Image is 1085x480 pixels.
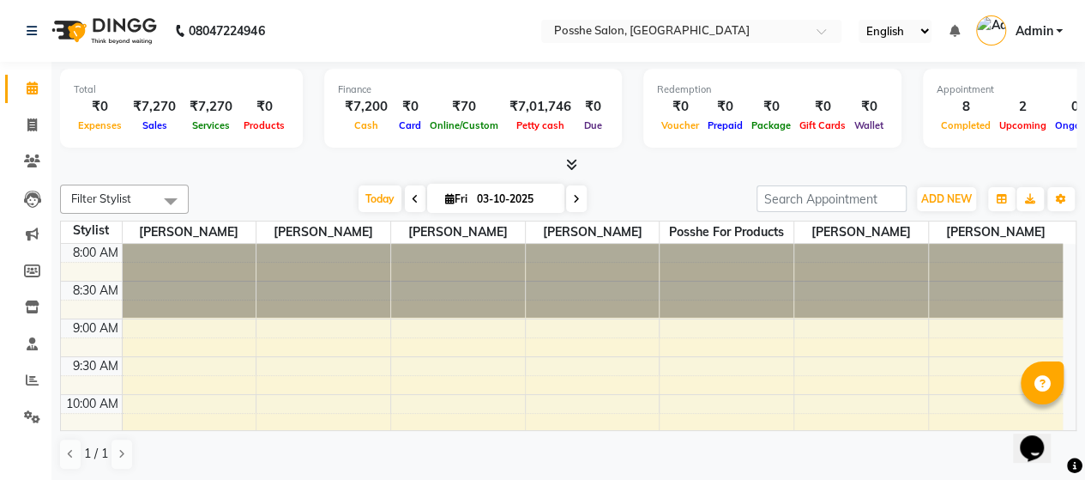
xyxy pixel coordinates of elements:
div: ₹70 [425,97,503,117]
span: Filter Stylist [71,191,131,205]
input: 2025-10-03 [472,186,558,212]
span: Completed [937,119,995,131]
div: ₹7,270 [126,97,183,117]
span: Products [239,119,289,131]
span: Wallet [850,119,888,131]
div: 9:00 AM [69,319,122,337]
span: Services [188,119,234,131]
span: Card [395,119,425,131]
span: ADD NEW [921,192,972,205]
div: ₹7,01,746 [503,97,578,117]
img: logo [44,7,161,55]
div: Finance [338,82,608,97]
div: ₹0 [795,97,850,117]
button: ADD NEW [917,187,976,211]
span: Voucher [657,119,703,131]
span: Due [580,119,606,131]
img: Admin [976,15,1006,46]
span: Gift Cards [795,119,850,131]
div: ₹0 [239,97,289,117]
b: 08047224946 [189,7,264,55]
span: Prepaid [703,119,747,131]
span: Admin [1015,22,1052,40]
div: ₹0 [74,97,126,117]
span: Posshe for products [660,222,793,243]
span: 1 / 1 [84,445,108,463]
span: Petty cash [512,119,569,131]
div: 2 [995,97,1051,117]
div: Stylist [61,222,122,240]
span: Today [359,185,401,212]
div: Total [74,82,289,97]
span: [PERSON_NAME] [123,222,256,243]
div: ₹0 [703,97,747,117]
span: [PERSON_NAME] [929,222,1063,243]
div: ₹0 [578,97,608,117]
iframe: chat widget [1013,411,1068,463]
span: Cash [350,119,383,131]
div: Redemption [657,82,888,97]
input: Search Appointment [756,185,907,212]
span: Package [747,119,795,131]
span: Sales [138,119,172,131]
div: 8 [937,97,995,117]
div: ₹0 [850,97,888,117]
span: [PERSON_NAME] [391,222,525,243]
div: ₹7,270 [183,97,239,117]
span: Upcoming [995,119,1051,131]
span: [PERSON_NAME] [526,222,660,243]
div: ₹7,200 [338,97,395,117]
div: 9:30 AM [69,357,122,375]
div: ₹0 [747,97,795,117]
div: ₹0 [657,97,703,117]
div: ₹0 [395,97,425,117]
div: 10:00 AM [63,395,122,413]
span: Fri [441,192,472,205]
span: Expenses [74,119,126,131]
span: [PERSON_NAME] [256,222,390,243]
div: 8:00 AM [69,244,122,262]
span: [PERSON_NAME] [794,222,928,243]
span: Online/Custom [425,119,503,131]
div: 8:30 AM [69,282,122,300]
